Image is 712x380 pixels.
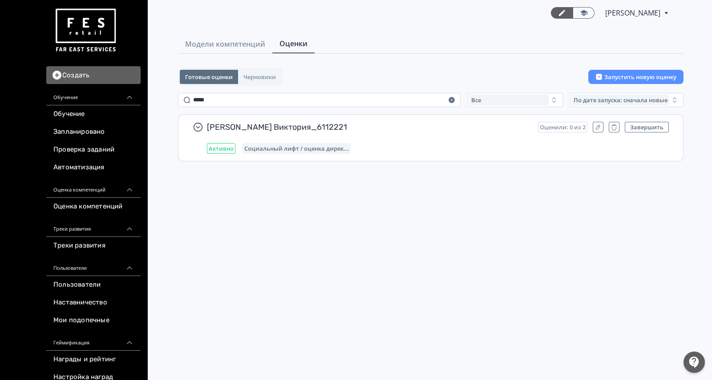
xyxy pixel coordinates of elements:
button: По дате запуска: сначала новые [570,93,684,107]
div: Треки развития [46,216,141,237]
a: Обучение [46,105,141,123]
span: Готовые оценки [185,73,233,80]
a: Треки развития [46,237,141,255]
span: Оценки [279,38,307,49]
span: Оценили: 0 из 2 [540,124,586,131]
span: Социальный лифт / оценка директора магазина [244,145,349,152]
button: Черновики [238,70,281,84]
img: https://files.teachbase.ru/system/account/57463/logo/medium-936fc5084dd2c598f50a98b9cbe0469a.png [53,5,117,56]
div: Геймификация [46,329,141,351]
a: Награды и рейтинг [46,351,141,368]
span: Все [471,96,481,104]
div: Пользователи [46,255,141,276]
a: Оценка компетенций [46,198,141,216]
span: [PERSON_NAME] Виктория_6112221 [207,122,531,132]
button: Создать [46,66,141,84]
a: Автоматизация [46,159,141,176]
button: Запустить новую оценку [588,70,684,84]
span: Активно [209,145,234,152]
div: Оценка компетенций [46,176,141,198]
a: Запланировано [46,123,141,141]
span: Светлана Илюхина [605,8,662,18]
a: Проверка заданий [46,141,141,159]
span: По дате запуска: сначала новые [574,96,667,104]
button: Готовые оценки [180,70,238,84]
div: Обучение [46,84,141,105]
span: Модели компетенций [185,39,265,49]
span: Черновики [243,73,276,80]
button: Завершить [625,122,669,132]
button: Все [468,93,563,107]
a: Мои подопечные [46,312,141,329]
a: Переключиться в режим ученика [573,7,595,19]
a: Пользователи [46,276,141,294]
a: Наставничество [46,294,141,312]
